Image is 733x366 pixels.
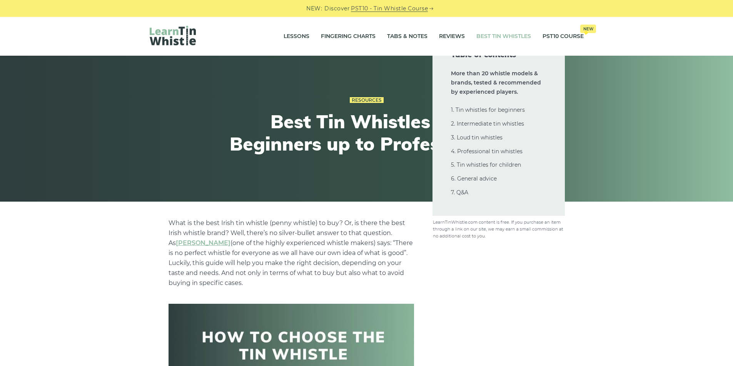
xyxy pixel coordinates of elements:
[176,239,230,247] a: undefined (opens in a new tab)
[432,218,565,239] img: disclosure
[284,27,309,46] a: Lessons
[451,70,541,95] strong: More than 20 whistle models & brands, tested & recommended by experienced players.
[321,27,376,46] a: Fingering Charts
[543,27,584,46] a: PST10 CourseNew
[451,106,525,113] a: 1. Tin whistles for beginners
[439,27,465,46] a: Reviews
[451,175,497,182] a: 6. General advice
[169,218,414,288] p: What is the best Irish tin whistle (penny whistle) to buy? Or, is there the best Irish whistle br...
[350,97,384,103] a: Resources
[150,26,196,45] img: LearnTinWhistle.com
[387,27,427,46] a: Tabs & Notes
[451,134,503,141] a: 3. Loud tin whistles
[451,161,521,168] a: 5. Tin whistles for children
[225,111,508,155] h1: Best Tin Whistles for Beginners up to Professionals
[476,27,531,46] a: Best Tin Whistles
[451,148,523,155] a: 4. Professional tin whistles
[451,189,468,196] a: 7. Q&A
[451,120,524,127] a: 2. Intermediate tin whistles
[580,25,596,33] span: New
